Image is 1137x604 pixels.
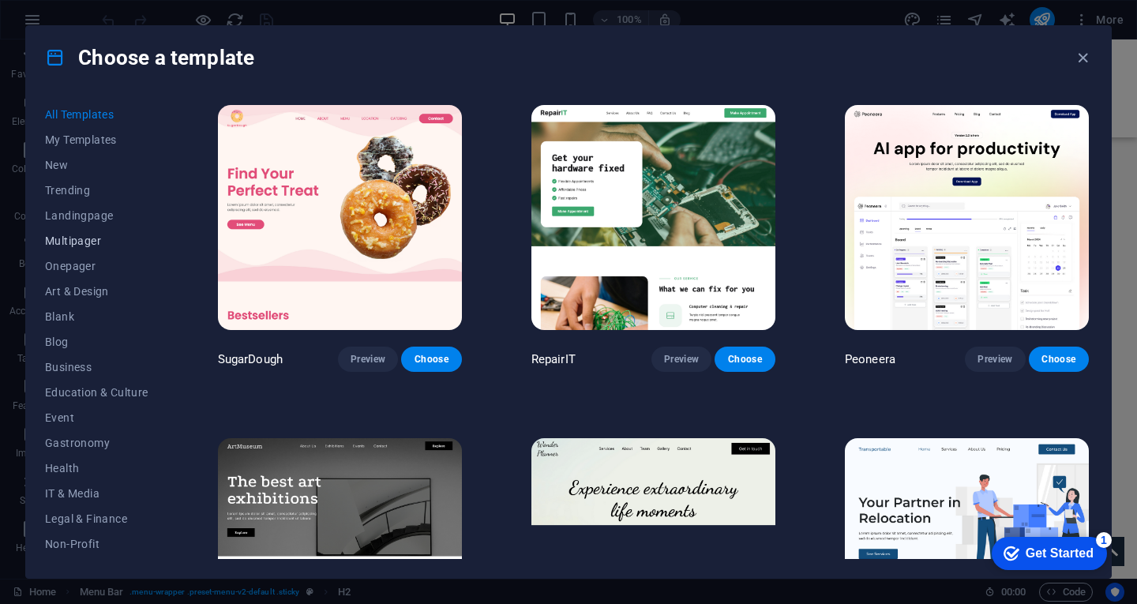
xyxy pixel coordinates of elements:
button: Blog [45,329,148,355]
span: Event [45,411,148,424]
button: Choose [401,347,461,372]
button: Onepager [45,253,148,279]
div: 1 [117,3,133,19]
span: Health [45,462,148,475]
button: Multipager [45,228,148,253]
span: Preview [351,353,385,366]
img: Peoneera [845,105,1089,330]
span: Non-Profit [45,538,148,550]
button: Choose [1029,347,1089,372]
button: Health [45,456,148,481]
div: Get Started [47,17,114,32]
p: Peoneera [845,351,895,367]
button: Art & Design [45,279,148,304]
button: New [45,152,148,178]
span: Choose [1041,353,1076,366]
span: Blank [45,310,148,323]
span: Preview [978,353,1012,366]
button: Legal & Finance [45,506,148,531]
span: Multipager [45,234,148,247]
p: RepairIT [531,351,576,367]
button: Performance [45,557,148,582]
button: Choose [715,347,775,372]
button: Preview [965,347,1025,372]
img: RepairIT [531,105,775,330]
span: Education & Culture [45,386,148,399]
span: Onepager [45,260,148,272]
button: Blank [45,304,148,329]
span: Trending [45,184,148,197]
span: Choose [414,353,448,366]
span: Choose [727,353,762,366]
h4: Choose a template [45,45,254,70]
span: All Templates [45,108,148,121]
span: Gastronomy [45,437,148,449]
button: Landingpage [45,203,148,228]
span: Business [45,361,148,373]
span: Legal & Finance [45,512,148,525]
span: My Templates [45,133,148,146]
button: Trending [45,178,148,203]
span: Landingpage [45,209,148,222]
button: IT & Media [45,481,148,506]
button: Business [45,355,148,380]
div: Get Started 1 items remaining, 80% complete [13,8,128,41]
button: Gastronomy [45,430,148,456]
button: All Templates [45,102,148,127]
p: SugarDough [218,351,283,367]
span: Art & Design [45,285,148,298]
button: Preview [338,347,398,372]
button: Event [45,405,148,430]
button: Education & Culture [45,380,148,405]
span: Blog [45,336,148,348]
button: Preview [651,347,711,372]
span: New [45,159,148,171]
button: My Templates [45,127,148,152]
button: Non-Profit [45,531,148,557]
span: Preview [664,353,699,366]
img: SugarDough [218,105,462,330]
span: IT & Media [45,487,148,500]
